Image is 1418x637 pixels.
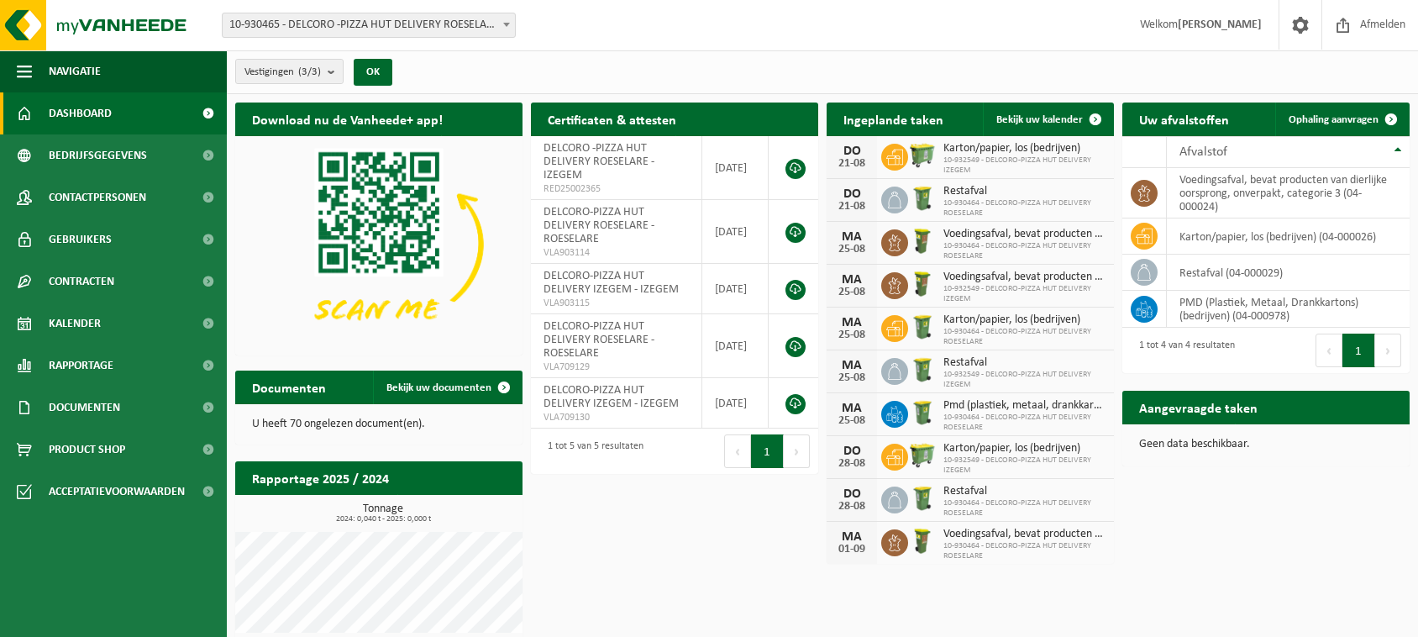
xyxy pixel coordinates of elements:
span: DELCORO-PIZZA HUT DELIVERY ROESELARE - ROESELARE [544,206,654,245]
div: MA [835,316,869,329]
span: 10-932549 - DELCORO-PIZZA HUT DELIVERY IZEGEM [943,155,1106,176]
img: WB-0660-HPE-GN-50 [908,141,937,170]
span: 10-930465 - DELCORO -PIZZA HUT DELIVERY ROESELARE - IZEGEM [222,13,516,38]
span: Product Shop [49,429,125,471]
button: 1 [751,434,784,468]
div: MA [835,273,869,287]
span: Ophaling aanvragen [1289,114,1379,125]
div: DO [835,145,869,158]
td: [DATE] [702,378,769,429]
td: [DATE] [702,314,769,378]
div: 28-08 [835,458,869,470]
a: Bekijk uw kalender [983,103,1112,136]
span: DELCORO-PIZZA HUT DELIVERY IZEGEM - IZEGEM [544,384,679,410]
h2: Download nu de Vanheede+ app! [235,103,460,135]
td: [DATE] [702,264,769,314]
span: Voedingsafval, bevat producten van dierlijke oorsprong, onverpakt, categorie 3 [943,228,1106,241]
h2: Certificaten & attesten [531,103,693,135]
button: OK [354,59,392,86]
div: DO [835,487,869,501]
span: Karton/papier, los (bedrijven) [943,442,1106,455]
span: 10-930464 - DELCORO-PIZZA HUT DELIVERY ROESELARE [943,327,1106,347]
h3: Tonnage [244,503,523,524]
img: WB-0240-HPE-GN-50 [908,184,937,213]
button: Previous [1316,334,1342,367]
span: VLA709130 [544,411,689,424]
span: Kalender [49,303,101,345]
div: 25-08 [835,244,869,255]
button: 1 [1342,334,1375,367]
div: 01-09 [835,544,869,555]
span: Bedrijfsgegevens [49,134,147,176]
span: VLA903115 [544,297,689,310]
img: WB-0060-HPE-GN-50 [908,270,937,298]
div: MA [835,530,869,544]
count: (3/3) [298,66,321,77]
span: DELCORO-PIZZA HUT DELIVERY ROESELARE - ROESELARE [544,320,654,360]
span: Restafval [943,185,1106,198]
span: 10-930464 - DELCORO-PIZZA HUT DELIVERY ROESELARE [943,241,1106,261]
span: 10-930464 - DELCORO-PIZZA HUT DELIVERY ROESELARE [943,413,1106,433]
span: Afvalstof [1179,145,1227,159]
p: U heeft 70 ongelezen document(en). [252,419,506,430]
span: Contactpersonen [49,176,146,218]
div: DO [835,445,869,458]
h2: Aangevraagde taken [1122,391,1274,424]
span: 10-930464 - DELCORO-PIZZA HUT DELIVERY ROESELARE [943,498,1106,519]
span: VLA903114 [544,246,689,260]
img: WB-0240-HPE-GN-50 [908,313,937,341]
span: VLA709129 [544,361,689,374]
div: MA [835,402,869,415]
span: Vestigingen [244,60,321,85]
p: Geen data beschikbaar. [1139,439,1393,450]
span: DELCORO -PIZZA HUT DELIVERY ROESELARE - IZEGEM [544,142,654,182]
span: Pmd (plastiek, metaal, drankkartons) (bedrijven) [943,399,1106,413]
span: 10-930465 - DELCORO -PIZZA HUT DELIVERY ROESELARE - IZEGEM [223,13,515,37]
span: 10-930464 - DELCORO-PIZZA HUT DELIVERY ROESELARE [943,198,1106,218]
img: WB-0660-HPE-GN-50 [908,441,937,470]
span: Voedingsafval, bevat producten van dierlijke oorsprong, onverpakt, categorie 3 [943,271,1106,284]
span: Karton/papier, los (bedrijven) [943,142,1106,155]
span: Navigatie [49,50,101,92]
span: Voedingsafval, bevat producten van dierlijke oorsprong, onverpakt, categorie 3 [943,528,1106,541]
a: Bekijk uw documenten [373,371,521,404]
img: WB-0240-HPE-GN-50 [908,398,937,427]
div: 21-08 [835,158,869,170]
div: MA [835,230,869,244]
span: 10-932549 - DELCORO-PIZZA HUT DELIVERY IZEGEM [943,284,1106,304]
div: 25-08 [835,329,869,341]
h2: Documenten [235,371,343,403]
span: Rapportage [49,345,113,387]
span: Restafval [943,356,1106,370]
h2: Ingeplande taken [827,103,960,135]
span: Acceptatievoorwaarden [49,471,185,513]
button: Previous [724,434,751,468]
span: Restafval [943,485,1106,498]
h2: Uw afvalstoffen [1122,103,1246,135]
td: PMD (Plastiek, Metaal, Drankkartons) (bedrijven) (04-000978) [1167,291,1410,328]
span: Gebruikers [49,218,112,261]
h2: Rapportage 2025 / 2024 [235,461,406,494]
span: 2024: 0,040 t - 2025: 0,000 t [244,515,523,524]
div: 28-08 [835,501,869,513]
span: Bekijk uw documenten [386,382,491,393]
div: 1 tot 5 van 5 resultaten [539,433,643,470]
span: Contracten [49,261,114,303]
span: DELCORO-PIZZA HUT DELIVERY IZEGEM - IZEGEM [544,270,679,296]
span: 10-930464 - DELCORO-PIZZA HUT DELIVERY ROESELARE [943,541,1106,561]
div: MA [835,359,869,372]
span: 10-932549 - DELCORO-PIZZA HUT DELIVERY IZEGEM [943,370,1106,390]
td: [DATE] [702,200,769,264]
div: 1 tot 4 van 4 resultaten [1131,332,1235,369]
button: Next [784,434,810,468]
div: DO [835,187,869,201]
img: Download de VHEPlus App [235,136,523,352]
div: 25-08 [835,287,869,298]
td: voedingsafval, bevat producten van dierlijke oorsprong, onverpakt, categorie 3 (04-000024) [1167,168,1410,218]
img: WB-0060-HPE-GN-50 [908,527,937,555]
div: 25-08 [835,372,869,384]
span: RED25002365 [544,182,689,196]
div: 21-08 [835,201,869,213]
img: WB-0240-HPE-GN-50 [908,484,937,513]
strong: [PERSON_NAME] [1178,18,1262,31]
